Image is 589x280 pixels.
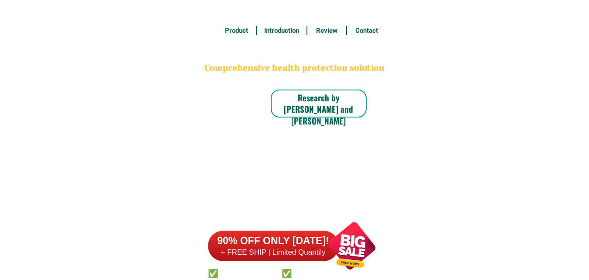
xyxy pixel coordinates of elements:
[352,26,381,36] h6: Contact
[261,26,302,36] h6: Introduction
[208,235,339,248] h6: 90% OFF ONLY [DATE]!
[203,42,386,62] h2: BONA VITA COFFEE
[312,26,342,36] h6: Review
[203,62,386,75] h2: Comprehensive health protection solution
[203,5,386,18] h3: FREE SHIPPING NATIONWIDE
[208,248,339,257] h6: + FREE SHIP | Limited Quantily
[271,92,367,127] h6: Research by [PERSON_NAME] and [PERSON_NAME]
[221,26,251,36] h6: Product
